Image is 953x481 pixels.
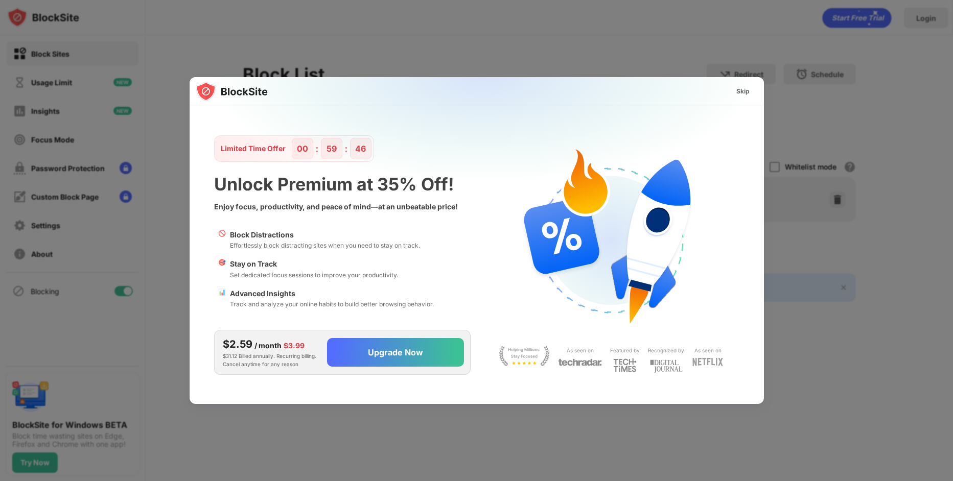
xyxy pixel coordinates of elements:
[196,77,770,279] img: gradient.svg
[230,299,434,309] div: Track and analyze your online habits to build better browsing behavior.
[499,346,550,366] img: light-stay-focus.svg
[223,336,252,352] div: $2.59
[567,346,594,355] div: As seen on
[736,86,750,97] div: Skip
[613,358,637,372] img: light-techtimes.svg
[694,346,722,355] div: As seen on
[284,340,305,351] div: $3.99
[558,358,602,367] img: light-techradar.svg
[368,347,423,357] div: Upgrade Now
[692,358,723,366] img: light-netflix.svg
[218,288,226,309] div: 📊
[610,346,640,355] div: Featured by
[254,340,282,351] div: / month
[648,346,684,355] div: Recognized by
[230,288,434,299] div: Advanced Insights
[650,358,683,375] img: light-digital-journal.svg
[223,336,319,368] div: $31.12 Billed annually. Recurring billing. Cancel anytime for any reason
